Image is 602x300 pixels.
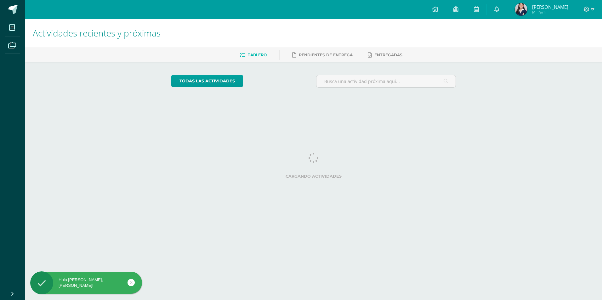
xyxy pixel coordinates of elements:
[515,3,527,16] img: 7da4ab1ad3b753756fdf92d97d48086b.png
[171,75,243,87] a: todas las Actividades
[171,174,456,179] label: Cargando actividades
[532,4,568,10] span: [PERSON_NAME]
[240,50,267,60] a: Tablero
[316,75,456,87] input: Busca una actividad próxima aquí...
[299,53,353,57] span: Pendientes de entrega
[292,50,353,60] a: Pendientes de entrega
[374,53,402,57] span: Entregadas
[30,277,142,288] div: Hola [PERSON_NAME], [PERSON_NAME]!
[532,9,568,15] span: Mi Perfil
[33,27,161,39] span: Actividades recientes y próximas
[248,53,267,57] span: Tablero
[368,50,402,60] a: Entregadas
